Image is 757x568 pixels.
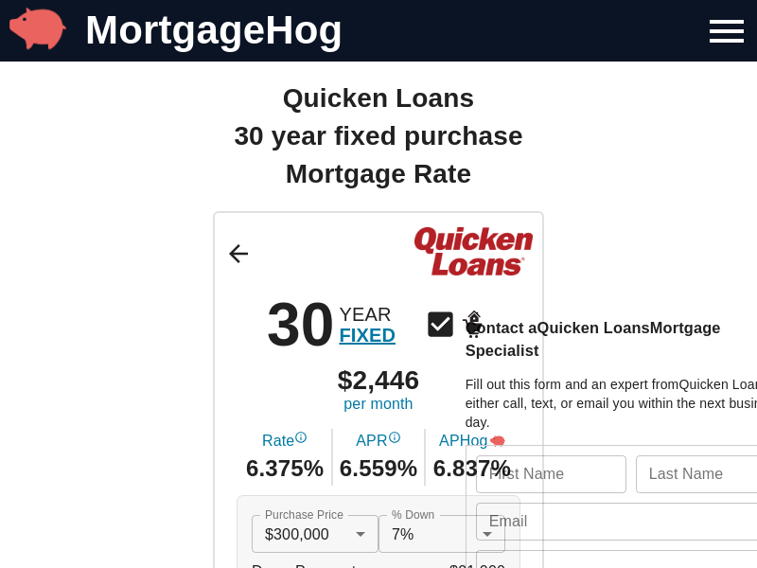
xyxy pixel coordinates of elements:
[246,453,324,485] span: 6.375%
[378,515,505,553] div: 7%
[433,453,511,485] span: 6.837%
[424,308,457,341] svg: Conventional Mortgage
[85,8,343,52] a: MortgageHog
[213,117,544,193] span: 30 year fixed purchase Mortgage Rate
[414,227,533,275] img: Click Logo for more rates from this lender!
[356,431,400,453] span: APR
[339,325,396,346] span: FIXED
[388,431,401,444] svg: Annual Percentage Rate - The interest rate on the loan if lender fees were averaged into each mon...
[283,80,475,117] span: Quicken Loans
[457,308,490,341] svg: Home Purchase
[267,294,335,355] span: 30
[338,367,420,394] span: $2,446
[343,394,413,416] span: per month
[262,431,308,453] span: Rate
[439,431,504,453] span: APHog
[339,304,396,325] span: YEAR
[696,3,757,60] button: Navigation Bar Menu
[340,453,417,485] span: 6.559%
[252,515,378,553] div: $300,000
[476,455,626,493] input: Jenny
[294,431,308,444] svg: Interest Rate "rate", reflects the cost of borrowing. If the interest rate is 3% and your loan is...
